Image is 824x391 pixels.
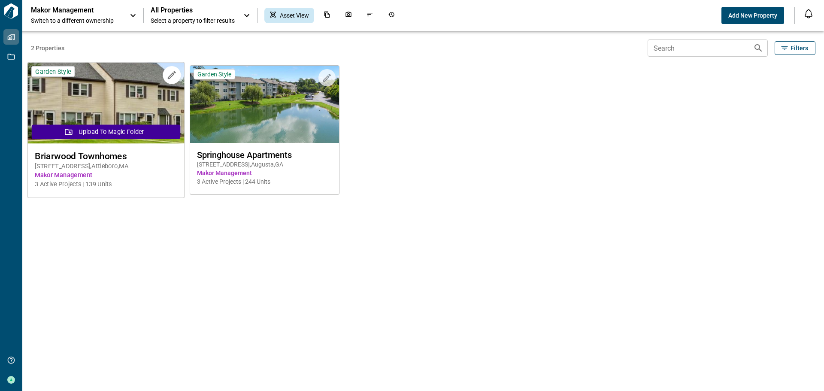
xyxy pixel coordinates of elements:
div: Asset View [264,8,314,23]
span: All Properties [151,6,235,15]
span: Select a property to filter results [151,16,235,25]
span: Makor Management [35,171,177,180]
span: 3 Active Projects | 244 Units [197,177,333,186]
span: Garden Style [197,70,231,78]
div: Documents [318,8,336,23]
span: Filters [791,44,808,52]
button: Add New Property [721,7,784,24]
p: Makor Management [31,6,108,15]
span: Switch to a different ownership [31,16,121,25]
img: property-asset [27,63,184,144]
button: Filters [775,41,815,55]
div: Photos [340,8,357,23]
span: Add New Property [728,11,777,20]
span: Makor Management [197,169,333,177]
span: 3 Active Projects | 139 Units [35,180,177,189]
img: property-asset [190,66,339,143]
span: 2 Properties [31,44,644,52]
span: Garden Style [35,67,71,76]
div: Job History [383,8,400,23]
span: [STREET_ADDRESS] , Augusta , GA [197,160,333,169]
button: Open notification feed [802,7,815,21]
span: Asset View [280,11,309,20]
button: Upload to Magic Folder [32,124,180,139]
span: [STREET_ADDRESS] , Attleboro , MA [35,162,177,171]
span: Briarwood Townhomes [35,151,177,161]
span: Springhouse Apartments [197,150,333,160]
button: Search properties [750,39,767,57]
div: Issues & Info [361,8,379,23]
